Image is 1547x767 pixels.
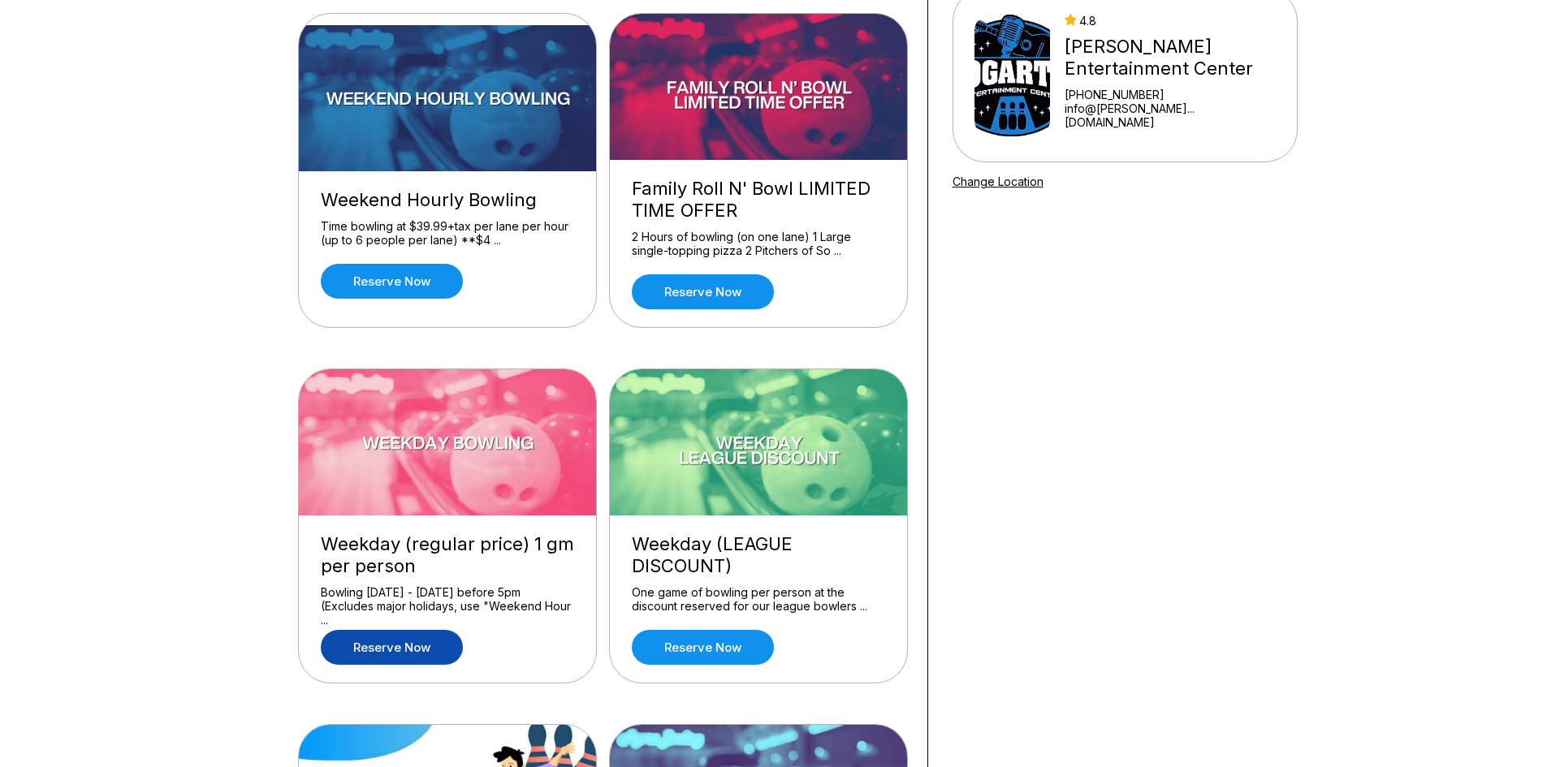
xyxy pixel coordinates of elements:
[953,175,1044,188] a: Change Location
[321,533,574,577] div: Weekday (regular price) 1 gm per person
[610,369,909,515] img: Weekday (LEAGUE DISCOUNT)
[632,533,885,577] div: Weekday (LEAGUE DISCOUNT)
[1065,88,1276,101] div: [PHONE_NUMBER]
[974,15,1050,136] img: Bogart's Entertainment Center
[632,274,774,309] a: Reserve now
[610,14,909,160] img: Family Roll N' Bowl LIMITED TIME OFFER
[632,178,885,222] div: Family Roll N' Bowl LIMITED TIME OFFER
[1065,36,1276,80] div: [PERSON_NAME] Entertainment Center
[1065,101,1276,129] a: info@[PERSON_NAME]...[DOMAIN_NAME]
[321,585,574,614] div: Bowling [DATE] - [DATE] before 5pm (Excludes major holidays, use "Weekend Hour ...
[321,189,574,211] div: Weekend Hourly Bowling
[632,230,885,258] div: 2 Hours of bowling (on one lane) 1 Large single-topping pizza 2 Pitchers of So ...
[299,25,598,171] img: Weekend Hourly Bowling
[321,219,574,248] div: Time bowling at $39.99+tax per lane per hour (up to 6 people per lane) **$4 ...
[321,264,463,299] a: Reserve now
[299,369,598,515] img: Weekday (regular price) 1 gm per person
[321,630,463,665] a: Reserve now
[632,585,885,614] div: One game of bowling per person at the discount reserved for our league bowlers ...
[1065,14,1276,28] div: 4.8
[632,630,774,665] a: Reserve now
